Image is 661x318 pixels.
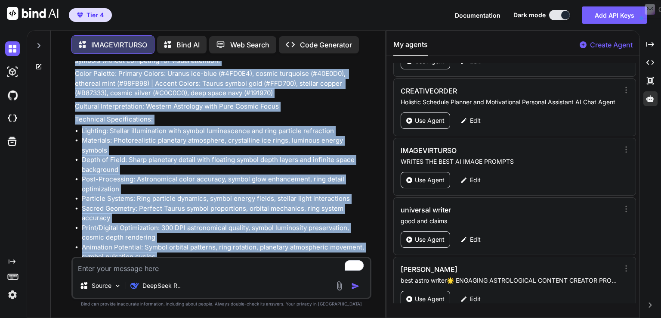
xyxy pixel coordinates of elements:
[142,281,181,290] p: DeepSeek R..
[470,176,481,184] p: Edit
[401,145,553,156] h3: IMAGEVIRTURSO
[176,40,200,50] p: Bind AI
[401,157,619,166] p: WRITES THE BEST AI IMAGE PROMPTS
[73,258,370,274] textarea: To enrich screen reader interactions, please activate Accessibility in Grammarly extension settings
[401,276,619,285] p: best astro writer🌟 ENGAGING ASTROLOGICAL CONTENT CREATOR PROMPT
[5,111,20,126] img: cloudideIcon
[513,11,546,19] span: Dark mode
[300,40,352,50] p: Code Generator
[334,281,344,291] img: attachment
[82,223,370,243] li: Print/Digital Optimization: 300 DPI astronomical quality, symbol luminosity preservation, cosmic ...
[75,69,370,98] p: Color Palette: Primary Colors: Uranus ice-blue (#4FD0E4), cosmic turquoise (#40E0D0), ethereal mi...
[82,204,370,223] li: Sacred Geometry: Perfect Taurus symbol proportions, orbital mechanics, ring system accuracy
[82,194,370,204] li: Particle Systems: Ring particle dynamics, symbol energy fields, stellar light interactions
[5,88,20,103] img: githubDark
[470,295,481,303] p: Edit
[351,282,360,290] img: icon
[114,282,121,290] img: Pick Models
[401,264,553,274] h3: [PERSON_NAME]
[92,281,111,290] p: Source
[393,39,428,56] button: My agents
[415,176,445,184] p: Use Agent
[470,116,481,125] p: Edit
[82,175,370,194] li: Post-Processing: Astronomical color accuracy, symbol glow enhancement, ring detail optimization
[230,40,269,50] p: Web Search
[455,12,500,19] span: Documentation
[86,11,104,19] span: Tier 4
[69,8,112,22] button: premiumTier 4
[130,281,139,290] img: DeepSeek R1 (671B-Full)
[582,6,647,24] button: Add API Keys
[470,235,481,244] p: Edit
[75,102,370,112] p: Cultural Interpretation: Western Astrology with Pure Cosmic Focus
[82,126,370,136] li: Lighting: Stellar illumination with symbol luminescence and ring particle refraction
[71,301,371,307] p: Bind can provide inaccurate information, including about people. Always double-check its answers....
[7,7,59,20] img: Bind AI
[401,86,553,96] h3: CREATIVEORDER
[415,235,445,244] p: Use Agent
[401,205,553,215] h3: universal writer
[82,155,370,175] li: Depth of Field: Sharp planetary detail with floating symbol depth layers and infinite space backg...
[590,40,633,50] p: Create Agent
[415,116,445,125] p: Use Agent
[82,136,370,155] li: Materials: Photorealistic planetary atmosphere, crystalline ice rings, luminous energy symbols
[401,217,619,225] p: good and claims
[5,65,20,79] img: darkAi-studio
[5,287,20,302] img: settings
[455,11,500,20] button: Documentation
[415,295,445,303] p: Use Agent
[82,243,370,262] li: Animation Potential: Symbol orbital patterns, ring rotation, planetary atmospheric movement, symb...
[401,98,619,106] p: Holistic Schedule Planner and Motivational Personal Assistant AI Chat Agent
[91,40,147,50] p: IMAGEVIRTURSO
[77,12,83,18] img: premium
[75,115,370,125] p: Technical Specifications:
[5,41,20,56] img: darkChat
